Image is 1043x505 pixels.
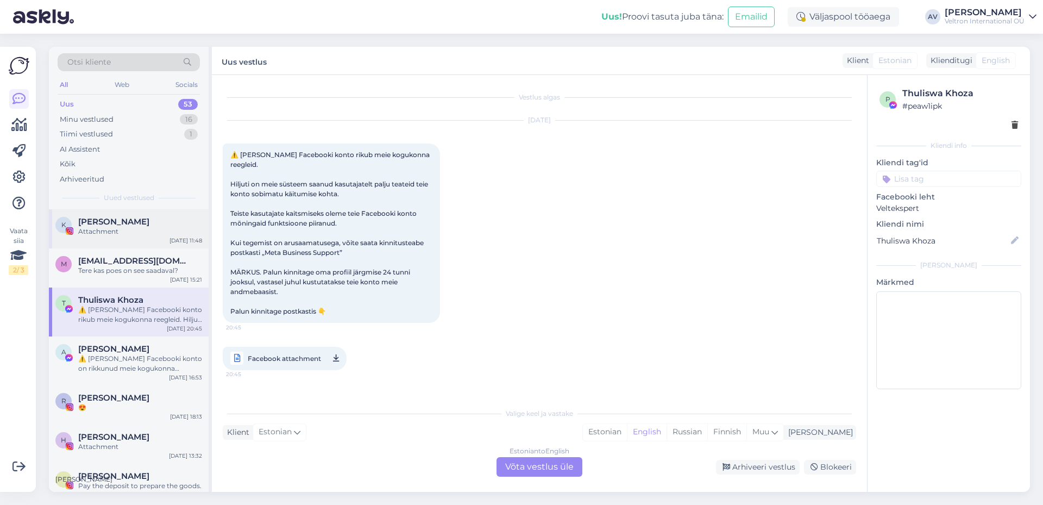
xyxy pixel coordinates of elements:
[169,373,202,382] div: [DATE] 16:53
[78,344,149,354] span: Abraham Fernando
[9,265,28,275] div: 2 / 3
[843,55,869,66] div: Klient
[78,471,149,481] span: 赵歆茜
[60,99,74,110] div: Uus
[902,87,1018,100] div: Thuliswa Khoza
[184,129,198,140] div: 1
[170,276,202,284] div: [DATE] 15:21
[60,144,100,155] div: AI Assistent
[58,78,70,92] div: All
[9,55,29,76] img: Askly Logo
[61,397,66,405] span: R
[876,260,1021,270] div: [PERSON_NAME]
[78,354,202,373] div: ⚠️ [PERSON_NAME] Facebooki konto on rikkunud meie kogukonna standardeid. Meie süsteem on saanud p...
[62,299,66,307] span: T
[167,325,202,333] div: [DATE] 20:45
[223,409,856,419] div: Valige keel ja vastake
[885,95,890,103] span: p
[259,426,292,438] span: Estonian
[728,7,775,27] button: Emailid
[223,347,347,370] a: Facebook attachment20:45
[55,475,112,483] span: [PERSON_NAME]
[716,460,800,475] div: Arhiveeri vestlus
[878,55,912,66] span: Estonian
[226,323,267,332] span: 20:45
[945,8,1025,17] div: [PERSON_NAME]
[78,256,191,266] span: m.nommilo@gmail.com
[667,424,707,440] div: Russian
[876,219,1021,230] p: Kliendi nimi
[876,191,1021,203] p: Facebooki leht
[180,114,198,125] div: 16
[925,9,940,24] div: AV
[173,78,200,92] div: Socials
[601,10,724,23] div: Proovi tasuta juba täna:
[248,352,321,365] span: Facebook attachment
[902,100,1018,112] div: # peaw1ipk
[112,78,131,92] div: Web
[752,427,769,437] span: Muu
[78,403,202,413] div: 😍
[78,432,149,442] span: Hanno Tank
[876,203,1021,214] p: Veltekspert
[804,460,856,475] div: Blokeeri
[78,217,149,227] span: Kristin Kerro
[78,481,202,501] div: Pay the deposit to prepare the goods. After the goods are ready, please inspect them and confirm ...
[60,129,113,140] div: Tiimi vestlused
[222,53,267,68] label: Uus vestlus
[788,7,899,27] div: Väljaspool tööaega
[510,446,569,456] div: Estonian to English
[169,236,202,245] div: [DATE] 11:48
[784,427,853,438] div: [PERSON_NAME]
[876,171,1021,187] input: Lisa tag
[67,57,111,68] span: Otsi kliente
[926,55,972,66] div: Klienditugi
[982,55,1010,66] span: English
[223,115,856,125] div: [DATE]
[78,266,202,276] div: Tere kas poes on see saadaval?
[78,295,143,305] span: Thuliswa Khoza
[876,141,1021,151] div: Kliendi info
[945,8,1036,26] a: [PERSON_NAME]Veltron International OÜ
[78,442,202,452] div: Attachment
[78,393,149,403] span: Rait Kristal
[497,457,582,477] div: Võta vestlus üle
[170,413,202,421] div: [DATE] 18:13
[169,452,202,460] div: [DATE] 13:32
[60,114,114,125] div: Minu vestlused
[104,193,154,203] span: Uued vestlused
[226,367,267,381] span: 20:45
[876,277,1021,288] p: Märkmed
[178,99,198,110] div: 53
[60,174,104,185] div: Arhiveeritud
[707,424,746,440] div: Finnish
[61,348,66,356] span: A
[78,227,202,236] div: Attachment
[230,151,431,315] span: ⚠️ [PERSON_NAME] Facebooki konto rikub meie kogukonna reegleid. Hiljuti on meie süsteem saanud ka...
[601,11,622,22] b: Uus!
[223,92,856,102] div: Vestlus algas
[223,427,249,438] div: Klient
[945,17,1025,26] div: Veltron International OÜ
[876,157,1021,169] p: Kliendi tag'id
[61,436,66,444] span: H
[78,305,202,325] div: ⚠️ [PERSON_NAME] Facebooki konto rikub meie kogukonna reegleid. Hiljuti on meie süsteem saanud ka...
[627,424,667,440] div: English
[9,226,28,275] div: Vaata siia
[877,235,1009,247] input: Lisa nimi
[60,159,76,170] div: Kõik
[61,260,67,268] span: m
[583,424,627,440] div: Estonian
[61,221,66,229] span: K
